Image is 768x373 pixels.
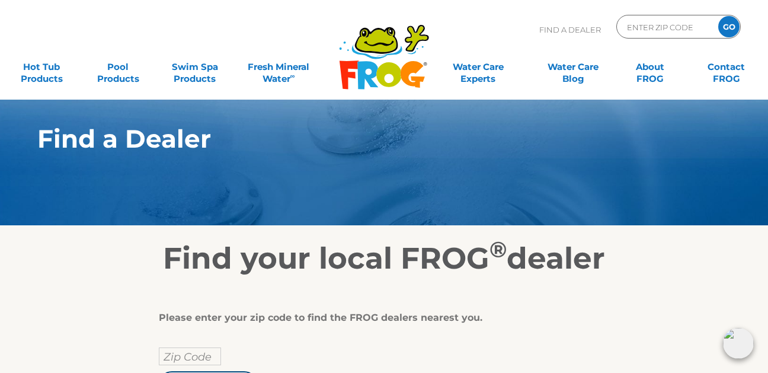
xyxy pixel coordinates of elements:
input: Zip Code Form [626,18,706,36]
a: AboutFROG [620,55,679,79]
input: GO [718,16,740,37]
a: Water CareExperts [430,55,526,79]
sup: ∞ [290,72,295,80]
a: Water CareBlog [543,55,603,79]
img: openIcon [723,328,754,359]
p: Find A Dealer [539,15,601,44]
h1: Find a Dealer [37,125,676,153]
a: PoolProducts [88,55,148,79]
a: Swim SpaProducts [165,55,224,79]
sup: ® [489,236,507,263]
h2: Find your local FROG dealer [20,241,748,276]
div: Please enter your zip code to find the FROG dealers nearest you. [159,312,600,324]
a: ContactFROG [697,55,756,79]
a: Hot TubProducts [12,55,71,79]
a: Fresh MineralWater∞ [242,55,316,79]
